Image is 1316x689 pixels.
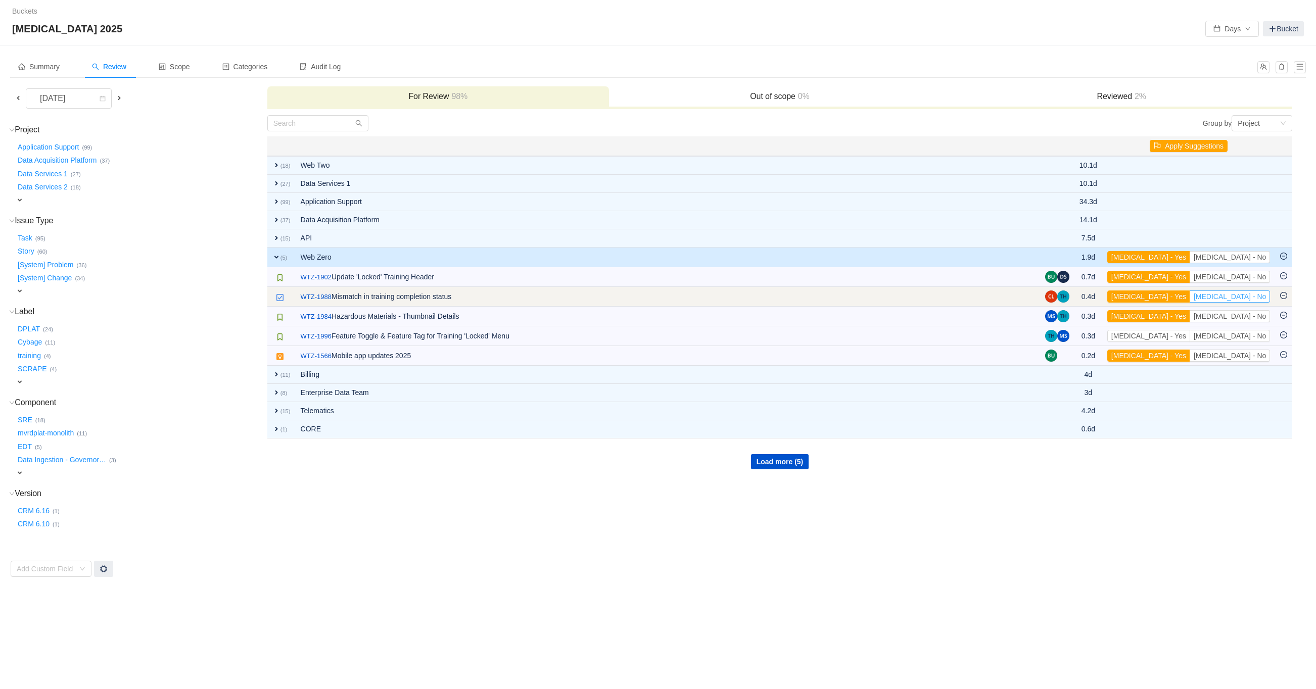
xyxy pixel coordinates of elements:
[1045,330,1057,342] img: TH
[9,218,15,224] i: icon: down
[276,333,284,341] img: 10615
[272,179,280,187] span: expand
[77,430,87,436] small: (11)
[1074,287,1102,307] td: 0.4d
[1074,267,1102,287] td: 0.7d
[16,321,43,337] button: DPLAT
[272,161,280,169] span: expand
[280,372,291,378] small: (11)
[1074,175,1102,193] td: 10.1d
[751,454,809,469] button: Load more (5)
[296,248,1040,267] td: Web Zero
[16,412,35,428] button: SRE
[1107,350,1190,362] button: [MEDICAL_DATA] - Yes
[300,63,341,71] span: Audit Log
[37,249,48,255] small: (60)
[1107,290,1190,303] button: [MEDICAL_DATA] - Yes
[1074,211,1102,229] td: 14.1d
[296,384,1040,402] td: Enterprise Data Team
[1107,251,1190,263] button: [MEDICAL_DATA] - Yes
[16,516,53,532] button: CRM 6.10
[79,566,85,573] i: icon: down
[355,120,362,127] i: icon: search
[17,564,74,574] div: Add Custom Field
[16,348,44,364] button: training
[1150,140,1228,152] button: icon: flagApply Suggestions
[75,275,85,281] small: (34)
[795,92,810,101] span: 0%
[92,63,99,70] i: icon: search
[1280,292,1287,299] i: icon: minus-circle
[280,255,288,261] small: (5)
[16,503,53,519] button: CRM 6.16
[53,508,60,514] small: (1)
[16,307,266,317] h3: Label
[1074,248,1102,267] td: 1.9d
[35,235,45,241] small: (95)
[296,156,1040,175] td: Web Two
[276,274,284,282] img: 10615
[272,388,280,397] span: expand
[296,420,1040,438] td: CORE
[50,366,57,372] small: (4)
[1190,330,1270,342] button: [MEDICAL_DATA] - No
[280,181,291,187] small: (27)
[301,312,332,322] a: WTZ-1984
[296,193,1040,211] td: Application Support
[614,91,946,102] h3: Out of scope
[18,63,60,71] span: Summary
[16,196,24,204] span: expand
[16,153,100,169] button: Data Acquisition Platform
[1190,350,1270,362] button: [MEDICAL_DATA] - No
[272,407,280,415] span: expand
[100,95,106,103] i: icon: calendar
[1074,326,1102,346] td: 0.3d
[16,216,266,226] h3: Issue Type
[296,307,1040,326] td: Hazardous Materials - Thumbnail Details
[16,438,35,455] button: EDT
[280,199,291,205] small: (99)
[276,353,284,361] img: 11701
[301,331,332,341] a: WTZ-1996
[1074,420,1102,438] td: 0.6d
[1190,271,1270,283] button: [MEDICAL_DATA] - No
[45,339,55,346] small: (11)
[296,402,1040,420] td: Telematics
[16,125,266,135] h3: Project
[1074,229,1102,248] td: 7.5d
[18,63,25,70] i: icon: home
[1280,312,1287,319] i: icon: minus-circle
[32,89,75,108] div: [DATE]
[300,63,307,70] i: icon: audit
[1263,21,1304,36] a: Bucket
[1074,156,1102,175] td: 10.1d
[16,270,75,286] button: [System] Change
[222,63,229,70] i: icon: profile
[272,425,280,433] span: expand
[1074,346,1102,366] td: 0.2d
[9,491,15,497] i: icon: down
[272,234,280,242] span: expand
[159,63,190,71] span: Scope
[12,7,37,15] a: Buckets
[1238,116,1260,131] div: Project
[1190,310,1270,322] button: [MEDICAL_DATA] - No
[35,444,42,450] small: (5)
[159,63,166,70] i: icon: control
[1074,307,1102,326] td: 0.3d
[296,366,1040,384] td: Billing
[280,163,291,169] small: (18)
[1074,366,1102,384] td: 4d
[16,243,37,260] button: Story
[1280,351,1287,358] i: icon: minus-circle
[1280,120,1286,127] i: icon: down
[276,293,284,302] img: 10618
[280,390,288,396] small: (8)
[16,334,45,351] button: Cybage
[16,488,266,499] h3: Version
[301,272,332,282] a: WTZ-1902
[1074,193,1102,211] td: 34.3d
[9,309,15,315] i: icon: down
[1107,271,1190,283] button: [MEDICAL_DATA] - Yes
[780,115,1292,131] div: Group by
